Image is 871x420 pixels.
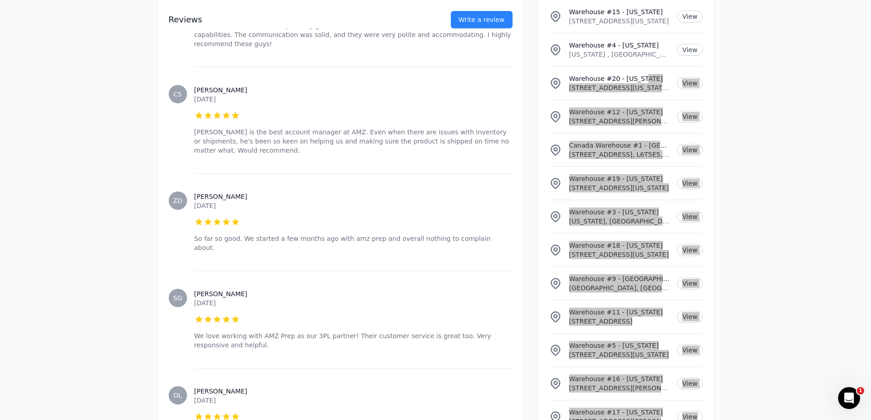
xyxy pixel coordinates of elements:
[569,350,670,359] p: [STREET_ADDRESS][US_STATE]
[194,21,513,48] p: The warehouse team is exceptionally great at communication and made us feel confident in their ca...
[173,392,182,399] span: OL
[677,311,702,323] a: View
[569,50,670,59] p: [US_STATE] , [GEOGRAPHIC_DATA]
[569,317,670,326] p: [STREET_ADDRESS]
[677,144,702,156] a: View
[173,91,182,97] span: CS
[677,44,702,56] a: View
[569,274,670,283] p: Warehouse #9 - [GEOGRAPHIC_DATA], [GEOGRAPHIC_DATA] (New)
[677,211,702,223] a: View
[677,177,702,189] a: View
[569,308,670,317] p: Warehouse #11 - [US_STATE]
[169,13,422,26] h2: Reviews
[569,83,670,92] p: [STREET_ADDRESS][US_STATE][US_STATE]
[194,96,216,103] time: [DATE]
[569,117,670,126] p: [STREET_ADDRESS][PERSON_NAME][US_STATE]
[194,234,513,252] p: So far so good. We started a few months ago with amz prep and overall nothing to complain about.
[677,277,702,289] a: View
[677,244,702,256] a: View
[194,85,513,95] h3: [PERSON_NAME]
[569,183,670,192] p: [STREET_ADDRESS][US_STATE]
[569,174,670,183] p: Warehouse #19 - [US_STATE]
[194,289,513,298] h3: [PERSON_NAME]
[569,408,670,417] p: Warehouse #17 - [US_STATE]
[194,192,513,201] h3: [PERSON_NAME]
[569,141,670,150] p: Canada Warehouse #1 - [GEOGRAPHIC_DATA]
[569,341,670,350] p: Warehouse #5 - [US_STATE]
[569,16,670,26] p: [STREET_ADDRESS][US_STATE]
[173,295,182,301] span: SG
[569,250,670,259] p: [STREET_ADDRESS][US_STATE]
[569,207,670,217] p: Warehouse #3 - [US_STATE]
[194,299,216,307] time: [DATE]
[569,241,670,250] p: Warehouse #18 - [US_STATE]
[194,202,216,209] time: [DATE]
[569,41,670,50] p: Warehouse #4 - [US_STATE]
[569,7,670,16] p: Warehouse #15 - [US_STATE]
[569,383,670,393] p: [STREET_ADDRESS][PERSON_NAME][US_STATE]
[569,217,670,226] p: [US_STATE], [GEOGRAPHIC_DATA]
[173,197,182,204] span: ZD
[677,377,702,389] a: View
[194,331,513,350] p: We love working with AMZ Prep as our 3PL partner! Their customer service is great too. Very respo...
[569,107,670,117] p: Warehouse #12 - [US_STATE]
[857,387,864,394] span: 1
[677,344,702,356] a: View
[677,77,702,89] a: View
[569,374,670,383] p: Warehouse #16 - [US_STATE]
[194,397,216,404] time: [DATE]
[677,111,702,122] a: View
[569,150,670,159] p: [STREET_ADDRESS], L6T5E5, [GEOGRAPHIC_DATA]
[569,283,670,292] p: [GEOGRAPHIC_DATA], [GEOGRAPHIC_DATA] area, [GEOGRAPHIC_DATA]
[677,11,702,22] a: View
[569,74,670,83] p: Warehouse #20 - [US_STATE]
[838,387,860,409] iframe: Intercom live chat
[194,387,513,396] h3: [PERSON_NAME]
[451,11,513,28] a: Write a review
[194,128,513,155] p: [PERSON_NAME] is the best account manager at AMZ. Even when there are issues with inventory or sh...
